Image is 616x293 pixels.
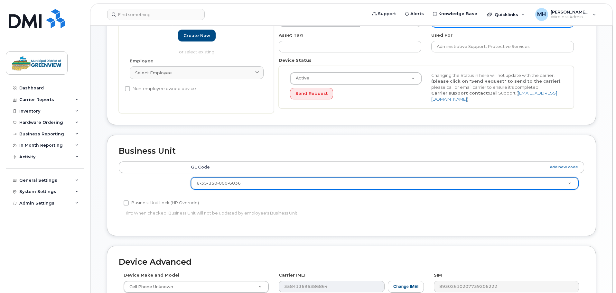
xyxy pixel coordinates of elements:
[125,86,130,91] input: Non-employee owned device
[482,8,529,21] div: Quicklinks
[431,90,489,96] strong: Carrier support contact:
[431,32,453,38] label: Used For
[130,58,153,64] label: Employee
[125,85,196,93] label: Non-employee owned device
[550,164,578,170] a: add new code
[124,199,199,207] label: Business Unit Lock (HR Override)
[124,210,424,216] p: Hint: When checked, Business Unit will not be updated by employee's Business Unit
[378,11,396,17] span: Support
[197,181,241,186] span: 6-35-350-000-6036
[292,75,309,81] span: Active
[431,90,557,102] a: [EMAIL_ADDRESS][DOMAIN_NAME]
[185,161,584,173] th: GL Code
[290,73,421,84] a: Active
[124,281,268,293] a: Cell Phone Unknown
[431,78,560,84] strong: (please click on "Send Request" to send to the carrier)
[124,200,129,206] input: Business Unit Lock (HR Override)
[135,70,172,76] span: Select employee
[126,284,173,290] span: Cell Phone Unknown
[279,57,312,63] label: Device Status
[119,147,584,156] h2: Business Unit
[410,11,424,17] span: Alerts
[531,8,601,21] div: Marley Hanrahan
[178,30,216,41] a: Create new
[107,9,205,20] input: Find something...
[368,7,400,20] a: Support
[279,272,305,278] label: Carrier IMEI
[191,178,578,189] a: 6-35-350-000-6036
[279,32,303,38] label: Asset Tag
[426,72,568,102] div: Changing the Status in here will not update with the carrier, , please call or email carrier to e...
[119,258,584,267] h2: Device Advanced
[124,272,179,278] label: Device Make and Model
[290,88,333,100] button: Send Request
[388,281,424,293] button: Change IMEI
[537,11,546,18] span: MH
[551,9,589,14] span: [PERSON_NAME] [PERSON_NAME]
[130,49,264,55] p: or select existing
[428,7,482,20] a: Knowledge Base
[400,7,428,20] a: Alerts
[130,66,264,79] a: Select employee
[438,11,477,17] span: Knowledge Base
[434,272,442,278] label: SIM
[551,14,589,20] span: Wireless Admin
[495,12,518,17] span: Quicklinks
